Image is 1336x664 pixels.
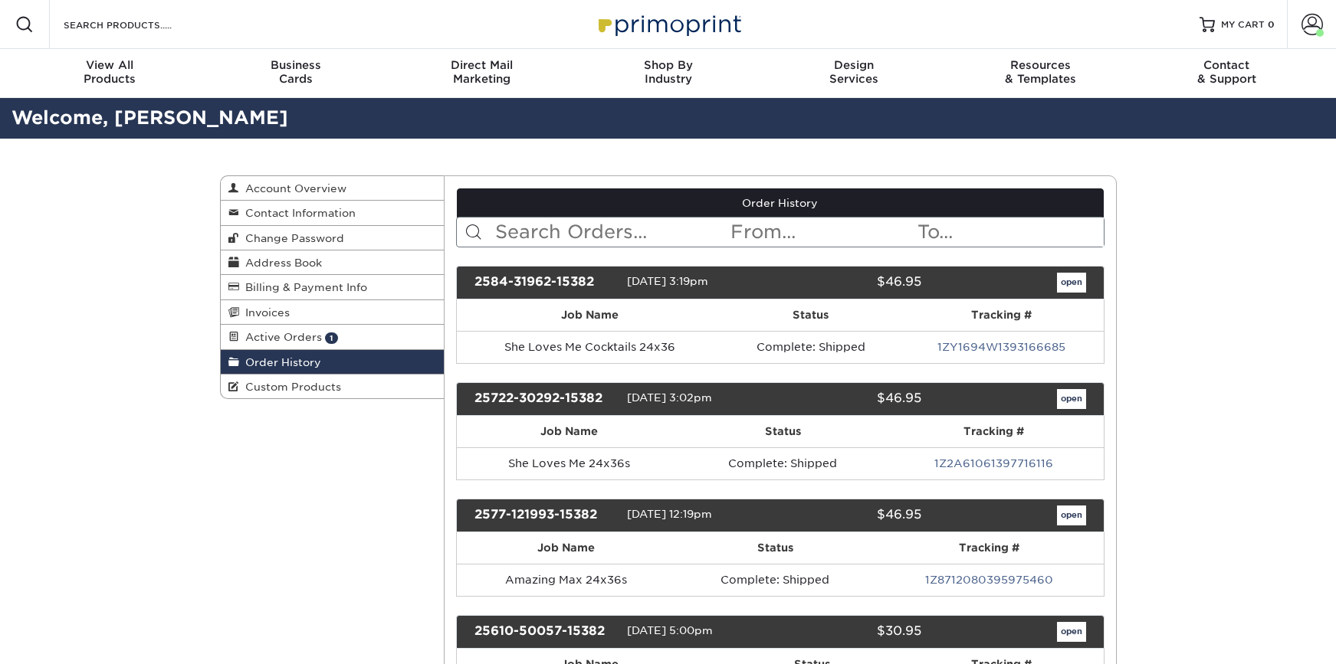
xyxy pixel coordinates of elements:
[494,218,729,247] input: Search Orders...
[722,331,899,363] td: Complete: Shipped
[221,201,445,225] a: Contact Information
[947,49,1134,98] a: Resources& Templates
[389,58,575,86] div: Marketing
[221,226,445,250] a: Change Password
[239,306,290,319] span: Invoices
[239,207,356,219] span: Contact Information
[681,447,885,479] td: Complete: Shipped
[769,273,933,293] div: $46.95
[457,188,1104,218] a: Order History
[463,273,627,293] div: 2584-31962-15382
[1134,58,1320,72] span: Contact
[592,8,745,41] img: Primoprint
[221,375,445,398] a: Custom Products
[769,622,933,642] div: $30.95
[761,58,947,86] div: Services
[676,532,875,564] th: Status
[457,447,681,479] td: She Loves Me 24x36s
[916,218,1103,247] input: To...
[239,281,367,293] span: Billing & Payment Info
[457,532,676,564] th: Job Name
[17,49,203,98] a: View AllProducts
[221,350,445,375] a: Order History
[884,416,1103,447] th: Tracking #
[463,622,627,642] div: 25610-50057-15382
[457,331,722,363] td: She Loves Me Cocktails 24x36
[627,391,712,404] span: [DATE] 3:02pm
[463,505,627,525] div: 2577-121993-15382
[389,58,575,72] span: Direct Mail
[457,564,676,596] td: Amazing Max 24x36s
[239,331,322,343] span: Active Orders
[575,49,761,98] a: Shop ByIndustry
[729,218,916,247] input: From...
[221,250,445,275] a: Address Book
[761,58,947,72] span: Design
[202,49,389,98] a: BusinessCards
[875,532,1104,564] th: Tracking #
[202,58,389,72] span: Business
[457,416,681,447] th: Job Name
[1057,389,1086,409] a: open
[1221,18,1265,31] span: MY CART
[769,389,933,409] div: $46.95
[239,182,346,195] span: Account Overview
[239,257,322,269] span: Address Book
[463,389,627,409] div: 25722-30292-15382
[761,49,947,98] a: DesignServices
[627,508,712,520] span: [DATE] 12:19pm
[947,58,1134,72] span: Resources
[1057,505,1086,525] a: open
[947,58,1134,86] div: & Templates
[62,15,212,34] input: SEARCH PRODUCTS.....
[325,332,338,344] span: 1
[1134,49,1320,98] a: Contact& Support
[934,457,1053,469] a: 1Z2A61061397716116
[627,275,708,287] span: [DATE] 3:19pm
[1268,19,1275,30] span: 0
[575,58,761,72] span: Shop By
[239,232,344,244] span: Change Password
[17,58,203,72] span: View All
[925,574,1053,586] a: 1Z8712080395975460
[899,299,1103,331] th: Tracking #
[676,564,875,596] td: Complete: Shipped
[239,381,341,393] span: Custom Products
[1134,58,1320,86] div: & Support
[202,58,389,86] div: Cards
[627,624,713,636] span: [DATE] 5:00pm
[1057,622,1086,642] a: open
[937,341,1065,353] a: 1ZY1694W1393166685
[575,58,761,86] div: Industry
[239,356,321,368] span: Order History
[221,325,445,349] a: Active Orders 1
[769,505,933,525] div: $46.95
[389,49,575,98] a: Direct MailMarketing
[1057,273,1086,293] a: open
[457,299,722,331] th: Job Name
[221,176,445,201] a: Account Overview
[221,275,445,299] a: Billing & Payment Info
[221,300,445,325] a: Invoices
[681,416,885,447] th: Status
[722,299,899,331] th: Status
[17,58,203,86] div: Products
